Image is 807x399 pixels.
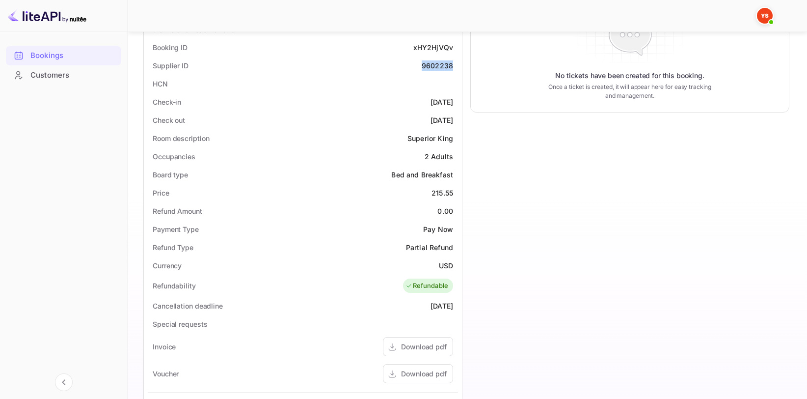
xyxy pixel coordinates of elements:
div: Payment Type [153,224,199,234]
div: Booking ID [153,42,188,53]
div: [DATE] [430,301,453,311]
img: Yandex Support [757,8,773,24]
div: Cancellation deadline [153,301,223,311]
div: Price [153,188,169,198]
a: Customers [6,66,121,84]
div: 9602238 [422,60,453,71]
div: Currency [153,260,182,271]
div: [DATE] [430,115,453,125]
div: Refundability [153,281,196,291]
div: [DATE] [430,97,453,107]
div: HCN [153,79,168,89]
div: 0.00 [437,206,453,216]
div: Supplier ID [153,60,188,71]
div: USD [439,260,453,271]
div: Room description [153,133,209,143]
div: Check out [153,115,185,125]
div: Invoice [153,342,176,352]
div: Bookings [30,50,116,61]
div: 2 Adults [425,151,453,162]
div: Occupancies [153,151,195,162]
div: Refund Amount [153,206,202,216]
div: Download pdf [401,369,447,379]
a: Bookings [6,46,121,64]
div: Board type [153,170,188,180]
button: Collapse navigation [55,373,73,391]
div: Check-in [153,97,181,107]
div: xHY2HjVQv [413,42,453,53]
div: Partial Refund [406,242,453,253]
div: Pay Now [423,224,453,234]
div: Voucher [153,369,179,379]
div: 215.55 [431,188,453,198]
div: Bookings [6,46,121,65]
div: Refund Type [153,242,193,253]
div: Customers [30,70,116,81]
div: Download pdf [401,342,447,352]
div: Special requests [153,319,207,329]
div: Bed and Breakfast [391,170,453,180]
div: Customers [6,66,121,85]
p: No tickets have been created for this booking. [555,71,704,81]
div: Superior King [407,133,453,143]
p: Once a ticket is created, it will appear here for easy tracking and management. [544,83,715,100]
img: LiteAPI logo [8,8,86,24]
div: Refundable [405,281,449,291]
